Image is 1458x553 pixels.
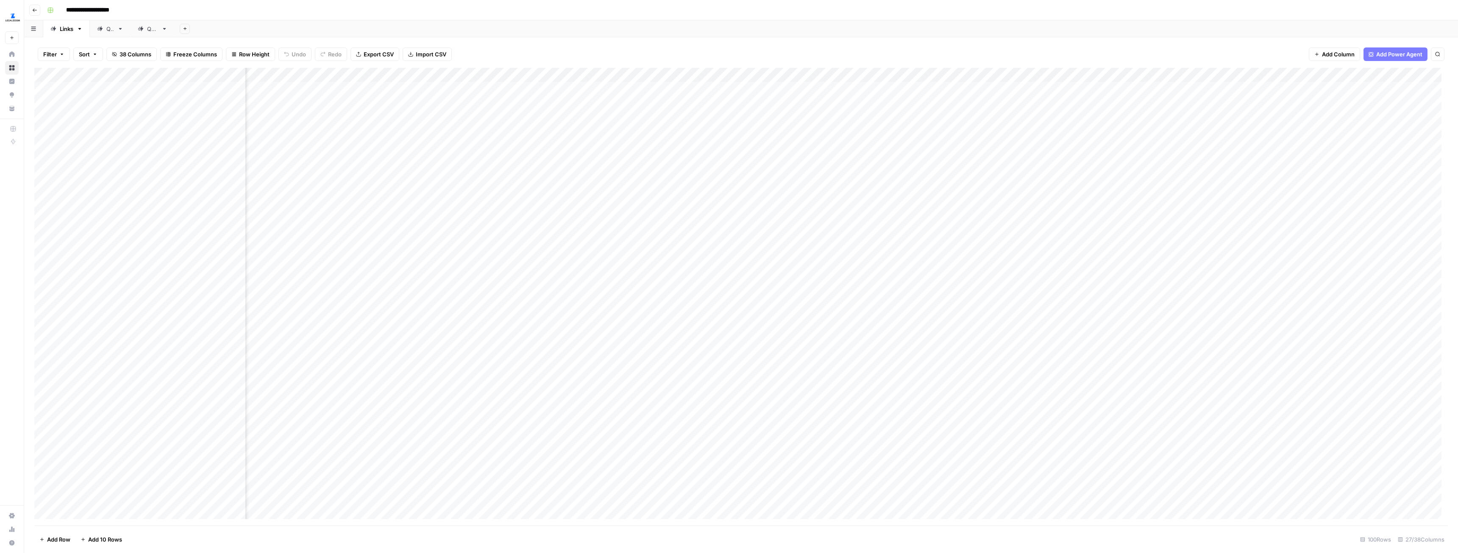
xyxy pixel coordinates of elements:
span: Import CSV [416,50,446,58]
span: Redo [328,50,342,58]
span: Add Power Agent [1376,50,1422,58]
div: QA2 [147,25,158,33]
span: Add Column [1322,50,1355,58]
span: Filter [43,50,57,58]
button: Row Height [226,47,275,61]
button: Import CSV [403,47,452,61]
a: Insights [5,75,19,88]
a: Usage [5,522,19,536]
button: Export CSV [351,47,399,61]
a: Your Data [5,102,19,115]
button: Add 10 Rows [75,533,127,546]
a: Home [5,47,19,61]
button: Filter [38,47,70,61]
span: Undo [292,50,306,58]
button: Sort [73,47,103,61]
span: 38 Columns [120,50,151,58]
div: 100 Rows [1357,533,1394,546]
span: Row Height [239,50,270,58]
span: Add Row [47,535,70,544]
a: Links [43,20,90,37]
div: 27/38 Columns [1394,533,1448,546]
button: Freeze Columns [160,47,223,61]
a: QA2 [131,20,175,37]
a: Opportunities [5,88,19,102]
span: Freeze Columns [173,50,217,58]
a: Settings [5,509,19,522]
button: Add Row [34,533,75,546]
button: Add Power Agent [1363,47,1427,61]
span: Add 10 Rows [88,535,122,544]
a: Browse [5,61,19,75]
span: Export CSV [364,50,394,58]
img: LegalZoom Logo [5,10,20,25]
button: Redo [315,47,347,61]
button: Add Column [1309,47,1360,61]
button: Help + Support [5,536,19,550]
div: Links [60,25,73,33]
span: Sort [79,50,90,58]
button: 38 Columns [106,47,157,61]
a: QA [90,20,131,37]
button: Workspace: LegalZoom [5,7,19,28]
div: QA [106,25,114,33]
button: Undo [278,47,312,61]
